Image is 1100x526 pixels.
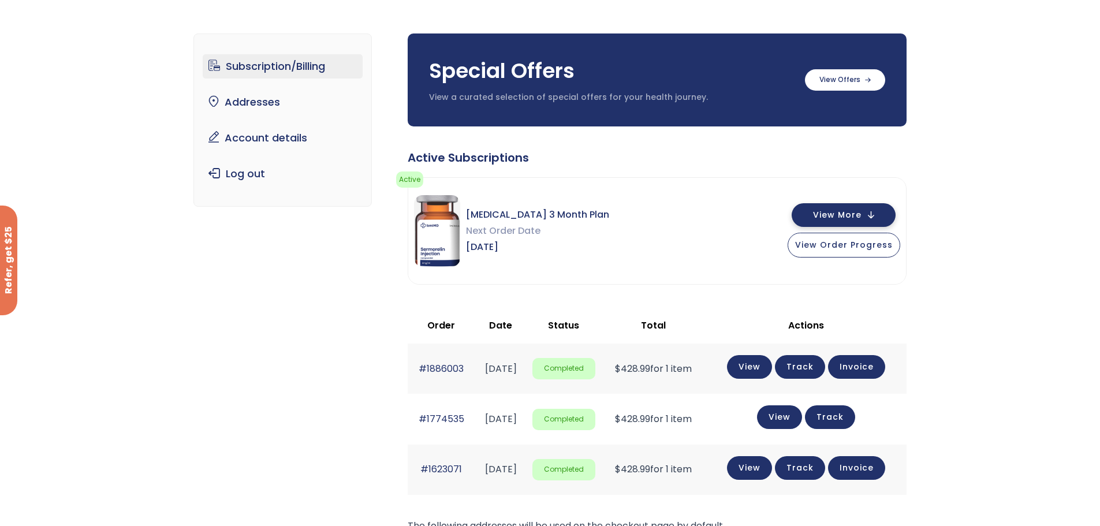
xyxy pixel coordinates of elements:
a: View [727,456,772,480]
span: Completed [532,459,595,480]
a: #1886003 [419,362,464,375]
a: View [757,405,802,429]
span: 428.99 [615,462,650,476]
span: Active [396,171,423,188]
button: View Order Progress [788,233,900,258]
a: Log out [203,162,363,186]
span: View More [813,211,862,219]
span: 428.99 [615,362,650,375]
span: $ [615,362,621,375]
a: Invoice [828,355,885,379]
a: View [727,355,772,379]
td: for 1 item [601,394,706,444]
a: Track [775,355,825,379]
span: [MEDICAL_DATA] 3 Month Plan [466,207,609,223]
td: for 1 item [601,445,706,495]
span: View Order Progress [795,239,893,251]
div: Active Subscriptions [408,150,907,166]
span: Completed [532,409,595,430]
time: [DATE] [485,462,517,476]
time: [DATE] [485,412,517,426]
span: Next Order Date [466,223,609,239]
span: 428.99 [615,412,650,426]
a: Addresses [203,90,363,114]
p: View a curated selection of special offers for your health journey. [429,92,793,103]
nav: Account pages [193,33,372,207]
span: [DATE] [466,239,609,255]
a: Subscription/Billing [203,54,363,79]
a: #1774535 [419,412,464,426]
a: Track [805,405,855,429]
a: Track [775,456,825,480]
h3: Special Offers [429,57,793,85]
a: Account details [203,126,363,150]
span: Status [548,319,579,332]
button: View More [792,203,896,227]
img: Sermorelin 3 Month Plan [414,195,460,267]
span: Actions [788,319,824,332]
td: for 1 item [601,344,706,394]
span: Order [427,319,455,332]
span: Date [489,319,512,332]
a: Invoice [828,456,885,480]
time: [DATE] [485,362,517,375]
a: #1623071 [420,462,462,476]
span: $ [615,412,621,426]
span: Completed [532,358,595,379]
span: Total [641,319,666,332]
span: $ [615,462,621,476]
